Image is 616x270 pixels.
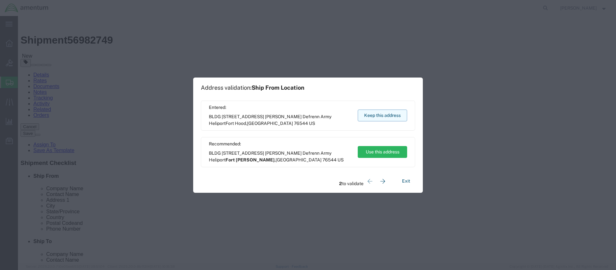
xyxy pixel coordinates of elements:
[226,121,246,126] span: Fort Hood
[358,146,407,158] button: Use this address
[397,176,415,187] button: Exit
[358,110,407,121] button: Keep this address
[209,104,352,111] span: Entered:
[209,141,352,147] span: Recommended:
[247,121,293,126] span: [GEOGRAPHIC_DATA]
[322,157,337,162] span: 76544
[338,157,344,162] span: US
[252,84,304,91] span: Ship From Location
[209,150,352,163] span: BLDG [STREET_ADDRESS] [PERSON_NAME] Defrenn Army Heliport ,
[309,121,315,126] span: US
[209,113,352,127] span: BLDG [STREET_ADDRESS] [PERSON_NAME] Defrenn Army Heliport ,
[276,157,321,162] span: [GEOGRAPHIC_DATA]
[339,181,342,186] span: 2
[201,84,304,91] h1: Address validation:
[294,121,308,126] span: 76544
[226,157,275,162] span: Fort [PERSON_NAME]
[339,175,389,188] div: to validate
